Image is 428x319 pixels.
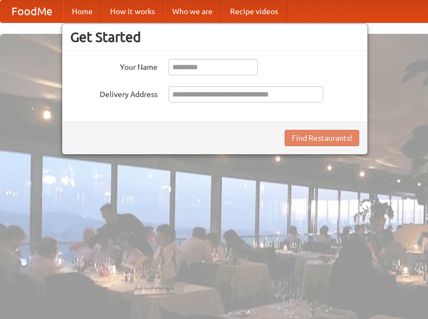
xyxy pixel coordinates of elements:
[101,1,164,22] a: How it works
[63,1,101,22] a: Home
[70,29,359,45] h3: Get Started
[70,59,158,73] label: Your Name
[70,86,158,100] label: Delivery Address
[1,1,63,22] a: FoodMe
[164,1,221,22] a: Who we are
[221,1,287,22] a: Recipe videos
[285,130,359,146] button: Find Restaurants!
